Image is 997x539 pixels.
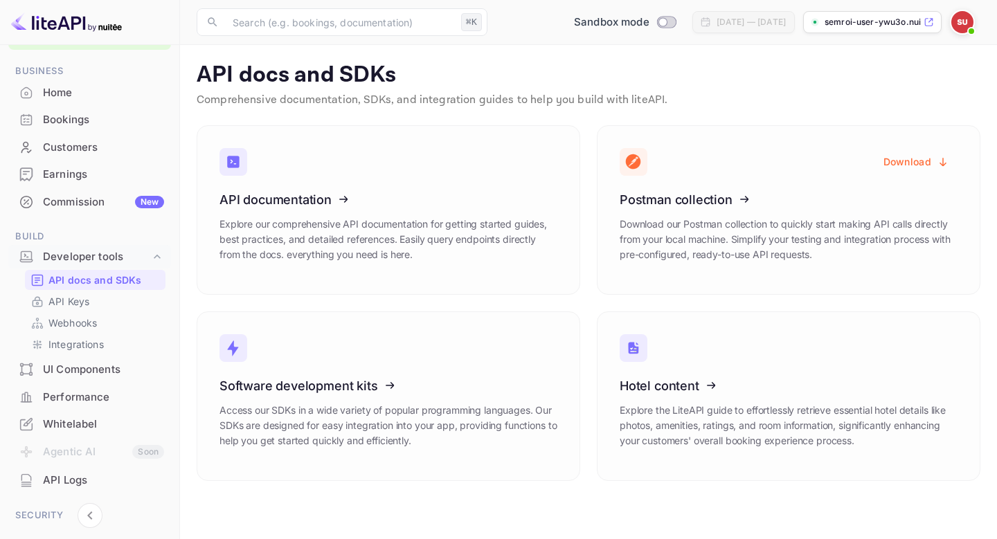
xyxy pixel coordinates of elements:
div: API Logs [43,473,164,488]
div: ⌘K [461,13,482,31]
div: Whitelabel [8,411,171,438]
div: Bookings [43,112,164,128]
img: LiteAPI logo [11,11,122,33]
span: Business [8,64,171,79]
span: Security [8,508,171,523]
div: API docs and SDKs [25,270,165,290]
div: Customers [8,134,171,161]
div: Developer tools [8,245,171,269]
img: SEMROI User [951,11,973,33]
p: Access our SDKs in a wide variety of popular programming languages. Our SDKs are designed for eas... [219,403,557,448]
div: Customers [43,140,164,156]
a: API Keys [30,294,160,309]
p: Explore the LiteAPI guide to effortlessly retrieve essential hotel details like photos, amenities... [620,403,958,448]
div: UI Components [8,356,171,383]
div: Performance [8,384,171,411]
button: Download [875,148,958,175]
div: Whitelabel [43,417,164,432]
p: Download our Postman collection to quickly start making API calls directly from your local machin... [620,217,958,262]
div: Bookings [8,107,171,134]
div: UI Components [43,362,164,378]
div: Integrations [25,334,165,354]
div: API Keys [25,291,165,311]
div: Webhooks [25,313,165,333]
a: API docs and SDKs [30,273,160,287]
div: API Logs [8,467,171,494]
a: UI Components [8,356,171,382]
a: Hotel contentExplore the LiteAPI guide to effortlessly retrieve essential hotel details like phot... [597,311,980,481]
p: Webhooks [48,316,97,330]
button: Collapse navigation [78,503,102,528]
a: CommissionNew [8,189,171,214]
a: Software development kitsAccess our SDKs in a wide variety of popular programming languages. Our ... [197,311,580,481]
span: Sandbox mode [574,15,649,30]
span: Build [8,229,171,244]
p: API docs and SDKs [48,273,142,287]
div: Commission [43,194,164,210]
a: Performance [8,384,171,410]
div: [DATE] — [DATE] [717,16,786,28]
div: Performance [43,390,164,405]
div: New [135,196,164,208]
a: API Logs [8,467,171,493]
div: Home [8,80,171,107]
h3: Hotel content [620,378,958,393]
a: API documentationExplore our comprehensive API documentation for getting started guides, best pra... [197,125,580,295]
a: Earnings [8,161,171,187]
input: Search (e.g. bookings, documentation) [224,8,456,36]
div: Earnings [8,161,171,188]
a: Whitelabel [8,411,171,437]
p: Comprehensive documentation, SDKs, and integration guides to help you build with liteAPI. [197,92,980,109]
div: Switch to Production mode [568,15,681,30]
h3: API documentation [219,192,557,207]
h3: Postman collection [620,192,958,207]
a: Home [8,80,171,105]
div: Home [43,85,164,101]
p: API Keys [48,294,89,309]
h3: Software development kits [219,378,557,393]
a: Bookings [8,107,171,132]
p: API docs and SDKs [197,62,980,89]
a: Integrations [30,337,160,351]
p: Integrations [48,337,104,351]
div: Earnings [43,167,164,183]
div: CommissionNew [8,189,171,216]
p: Explore our comprehensive API documentation for getting started guides, best practices, and detai... [219,217,557,262]
a: Webhooks [30,316,160,330]
a: Customers [8,134,171,160]
p: semroi-user-ywu3o.nuit... [825,16,921,28]
div: Developer tools [43,249,150,265]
